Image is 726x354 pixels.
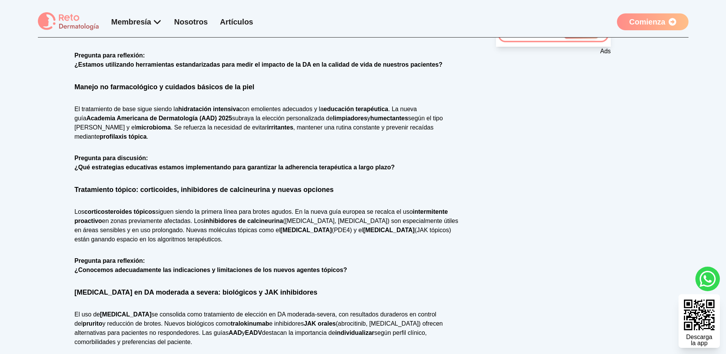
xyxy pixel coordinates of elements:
[75,164,395,170] strong: ¿Qué estrategias educativas estamos implementando para garantizar la adherencia terapéutica a lar...
[686,334,712,346] div: Descarga la app
[75,207,459,244] p: Los siguen siendo la primera línea para brotes agudos. En la nueva guía europea se recalca el uso...
[75,105,459,141] p: El tratamiento de base sigue siendo la con emolientes adecuados y la . La nueva guía subraya la e...
[83,320,103,327] strong: prurito
[75,310,459,347] p: El uso de se consolida como tratamiento de elección en DA moderada-severa, con resultados durader...
[136,124,171,131] strong: microbioma
[75,287,459,298] h2: [MEDICAL_DATA] en DA moderada a severa: biológicos y JAK inhibidores
[75,155,148,161] strong: Pregunta para discusión:
[324,106,388,112] strong: educación terapéutica
[370,115,408,121] strong: humectantes
[178,106,240,112] strong: hidratación intensiva
[75,208,448,224] strong: intermitente proactivo
[231,320,269,327] strong: tralokinumab
[174,18,208,26] a: Nosotros
[267,124,293,131] strong: irritantes
[245,329,262,336] strong: EADV
[220,18,253,26] a: Artículos
[304,320,336,327] strong: JAK orales
[38,12,99,31] img: logo Reto dermatología
[335,329,374,336] strong: individualizar
[75,61,443,68] strong: ¿Estamos utilizando herramientas estandarizadas para medir el impacto de la DA en la calidad de v...
[75,257,145,264] strong: Pregunta para reflexión:
[695,267,720,291] a: whatsapp button
[617,13,688,30] a: Comienza
[100,311,152,318] strong: [MEDICAL_DATA]
[204,218,283,224] strong: inhibidores de calcineurina
[86,115,232,121] strong: Academia Americana de Dermatología (AAD) 2025
[75,184,459,195] h2: Tratamiento tópico: corticoides, inhibidores de calcineurina y nuevas opciones
[75,82,459,92] h2: Manejo no farmacológico y cuidados básicos de la piel
[281,227,332,233] strong: [MEDICAL_DATA]
[228,329,242,336] strong: AAD
[363,227,415,233] strong: [MEDICAL_DATA]
[111,16,162,27] div: Membresía
[75,52,145,59] strong: Pregunta para reflexión:
[496,47,611,56] p: Ads
[84,208,155,215] strong: corticosteroides tópicos
[75,267,347,273] strong: ¿Conocemos adecuadamente las indicaciones y limitaciones de los nuevos agentes tópicos?
[333,115,367,121] strong: limpiadores
[100,133,147,140] strong: profilaxis tópica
